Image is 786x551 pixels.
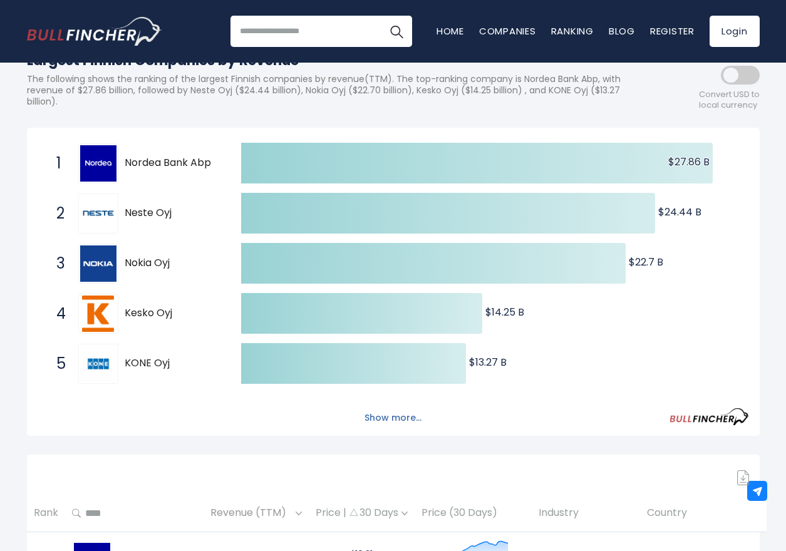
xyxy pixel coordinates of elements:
text: $14.25 B [485,305,524,319]
span: Kesko Oyj [125,307,219,320]
text: $22.7 B [629,255,663,269]
a: Login [710,16,760,47]
p: The following shows the ranking of the largest Finnish companies by revenue(TTM). The top-ranking... [27,73,647,108]
text: $13.27 B [469,355,507,369]
span: 3 [50,253,63,274]
a: Companies [479,24,536,38]
span: 1 [50,153,63,174]
img: KONE Oyj [80,346,116,382]
div: Price | 30 Days [316,507,408,520]
span: Revenue (TTM) [210,503,292,523]
span: 2 [50,203,63,224]
th: Industry [532,495,640,532]
span: Nokia Oyj [125,257,219,270]
a: Blog [609,24,635,38]
a: Ranking [551,24,594,38]
span: 4 [50,303,63,324]
span: KONE Oyj [125,357,219,370]
span: 5 [50,353,63,374]
a: Home [437,24,464,38]
button: Search [381,16,412,47]
text: $27.86 B [668,155,709,169]
text: $24.44 B [658,205,701,219]
span: Convert USD to local currency [699,90,760,111]
th: Country [640,495,767,532]
th: Price (30 Days) [415,495,532,532]
span: Nordea Bank Abp [125,157,219,170]
img: Nokia Oyj [80,245,116,282]
img: Neste Oyj [80,203,116,222]
a: Go to homepage [27,17,162,46]
img: Bullfincher logo [27,17,162,46]
img: Nordea Bank Abp [80,145,116,182]
th: Rank [27,495,65,532]
img: Kesko Oyj [82,296,115,332]
button: Show more... [357,408,429,428]
span: Neste Oyj [125,207,219,220]
a: Register [650,24,695,38]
